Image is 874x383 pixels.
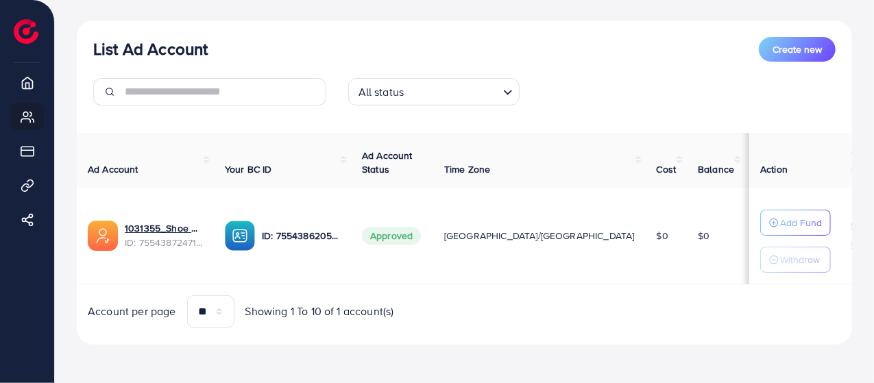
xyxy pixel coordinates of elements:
[225,221,255,251] img: ic-ba-acc.ded83a64.svg
[698,162,734,176] span: Balance
[816,321,864,373] iframe: Chat
[88,221,118,251] img: ic-ads-acc.e4c84228.svg
[362,227,421,245] span: Approved
[773,42,822,56] span: Create new
[698,229,709,243] span: $0
[759,37,836,62] button: Create new
[408,79,497,102] input: Search for option
[125,221,203,249] div: <span class='underline'>1031355_Shoe Brand PK_1758892870630</span></br>7554387247195963393
[225,162,272,176] span: Your BC ID
[93,39,208,59] h3: List Ad Account
[125,221,203,235] a: 1031355_Shoe Brand PK_1758892870630
[657,229,668,243] span: $0
[348,78,520,106] div: Search for option
[125,236,203,249] span: ID: 7554387247195963393
[444,162,490,176] span: Time Zone
[245,304,394,319] span: Showing 1 To 10 of 1 account(s)
[444,229,635,243] span: [GEOGRAPHIC_DATA]/[GEOGRAPHIC_DATA]
[760,210,831,236] button: Add Fund
[760,247,831,273] button: Withdraw
[356,82,407,102] span: All status
[14,19,38,44] img: logo
[780,214,822,231] p: Add Fund
[88,162,138,176] span: Ad Account
[760,162,788,176] span: Action
[88,304,176,319] span: Account per page
[362,149,413,176] span: Ad Account Status
[262,227,340,244] p: ID: 7554386205421469714
[780,251,820,268] p: Withdraw
[657,162,677,176] span: Cost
